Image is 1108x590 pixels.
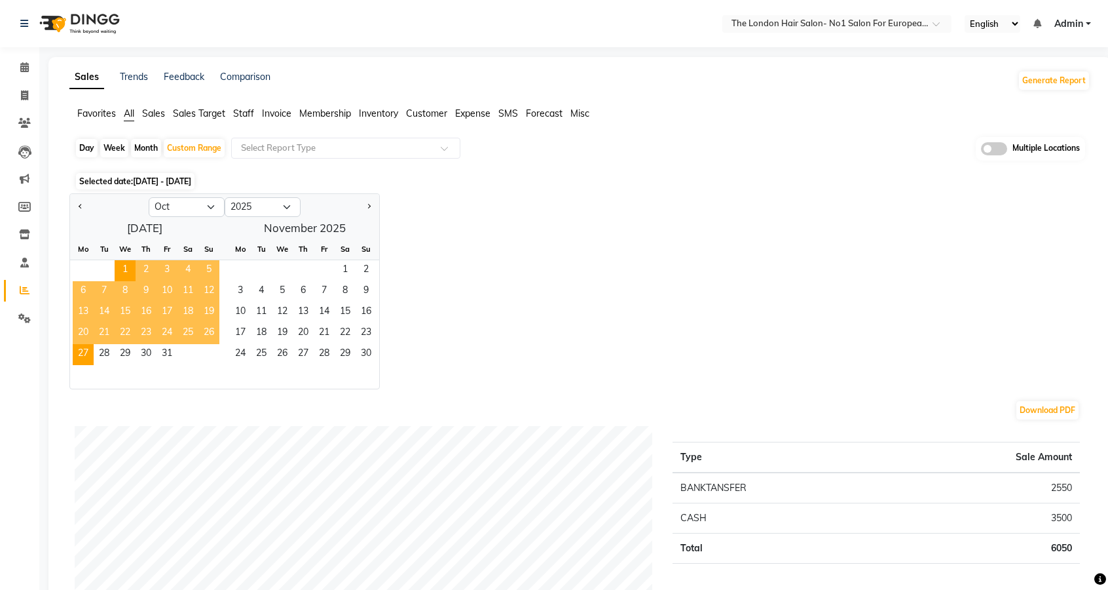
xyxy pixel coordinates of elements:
[356,260,377,281] div: Sunday, November 2, 2025
[314,281,335,302] span: 7
[335,239,356,260] div: Sa
[149,197,225,217] select: Select month
[230,281,251,302] span: 3
[526,108,563,119] span: Forecast
[356,344,377,365] span: 30
[115,281,136,302] div: Wednesday, October 8, 2025
[673,503,889,533] td: CASH
[100,139,128,157] div: Week
[157,344,177,365] span: 31
[356,344,377,365] div: Sunday, November 30, 2025
[173,108,225,119] span: Sales Target
[76,139,98,157] div: Day
[359,108,398,119] span: Inventory
[314,239,335,260] div: Fr
[142,108,165,119] span: Sales
[293,323,314,344] div: Thursday, November 20, 2025
[177,281,198,302] div: Saturday, October 11, 2025
[356,281,377,302] span: 9
[198,302,219,323] div: Sunday, October 19, 2025
[251,281,272,302] div: Tuesday, November 4, 2025
[198,281,219,302] div: Sunday, October 12, 2025
[356,302,377,323] span: 16
[272,344,293,365] div: Wednesday, November 26, 2025
[230,239,251,260] div: Mo
[314,344,335,365] span: 28
[115,323,136,344] span: 22
[293,323,314,344] span: 20
[230,344,251,365] span: 24
[136,323,157,344] div: Thursday, October 23, 2025
[94,239,115,260] div: Tu
[293,344,314,365] div: Thursday, November 27, 2025
[115,323,136,344] div: Wednesday, October 22, 2025
[136,323,157,344] span: 23
[1019,71,1089,90] button: Generate Report
[177,239,198,260] div: Sa
[363,197,374,218] button: Next month
[157,302,177,323] span: 17
[251,302,272,323] div: Tuesday, November 11, 2025
[230,302,251,323] div: Monday, November 10, 2025
[115,302,136,323] div: Wednesday, October 15, 2025
[115,344,136,365] span: 29
[94,323,115,344] span: 21
[293,302,314,323] span: 13
[157,344,177,365] div: Friday, October 31, 2025
[115,344,136,365] div: Wednesday, October 29, 2025
[356,323,377,344] div: Sunday, November 23, 2025
[455,108,490,119] span: Expense
[293,302,314,323] div: Thursday, November 13, 2025
[570,108,589,119] span: Misc
[498,108,518,119] span: SMS
[131,139,161,157] div: Month
[314,302,335,323] span: 14
[198,260,219,281] div: Sunday, October 5, 2025
[157,323,177,344] span: 24
[94,281,115,302] span: 7
[115,260,136,281] div: Wednesday, October 1, 2025
[73,302,94,323] span: 13
[157,281,177,302] div: Friday, October 10, 2025
[136,260,157,281] div: Thursday, October 2, 2025
[335,260,356,281] div: Saturday, November 1, 2025
[889,473,1080,503] td: 2550
[94,302,115,323] div: Tuesday, October 14, 2025
[1012,142,1080,155] span: Multiple Locations
[73,281,94,302] span: 6
[177,323,198,344] div: Saturday, October 25, 2025
[293,239,314,260] div: Th
[136,302,157,323] div: Thursday, October 16, 2025
[230,323,251,344] span: 17
[230,302,251,323] span: 10
[69,66,104,89] a: Sales
[272,323,293,344] span: 19
[272,239,293,260] div: We
[251,281,272,302] span: 4
[251,323,272,344] div: Tuesday, November 18, 2025
[136,260,157,281] span: 2
[293,281,314,302] div: Thursday, November 6, 2025
[335,344,356,365] span: 29
[1054,17,1083,31] span: Admin
[335,323,356,344] span: 22
[73,344,94,365] span: 27
[33,5,123,42] img: logo
[94,281,115,302] div: Tuesday, October 7, 2025
[314,281,335,302] div: Friday, November 7, 2025
[198,260,219,281] span: 5
[198,281,219,302] span: 12
[314,302,335,323] div: Friday, November 14, 2025
[164,71,204,83] a: Feedback
[120,71,148,83] a: Trends
[335,302,356,323] span: 15
[157,323,177,344] div: Friday, October 24, 2025
[164,139,225,157] div: Custom Range
[94,323,115,344] div: Tuesday, October 21, 2025
[299,108,351,119] span: Membership
[115,302,136,323] span: 15
[198,323,219,344] div: Sunday, October 26, 2025
[136,344,157,365] div: Thursday, October 30, 2025
[335,281,356,302] div: Saturday, November 8, 2025
[230,323,251,344] div: Monday, November 17, 2025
